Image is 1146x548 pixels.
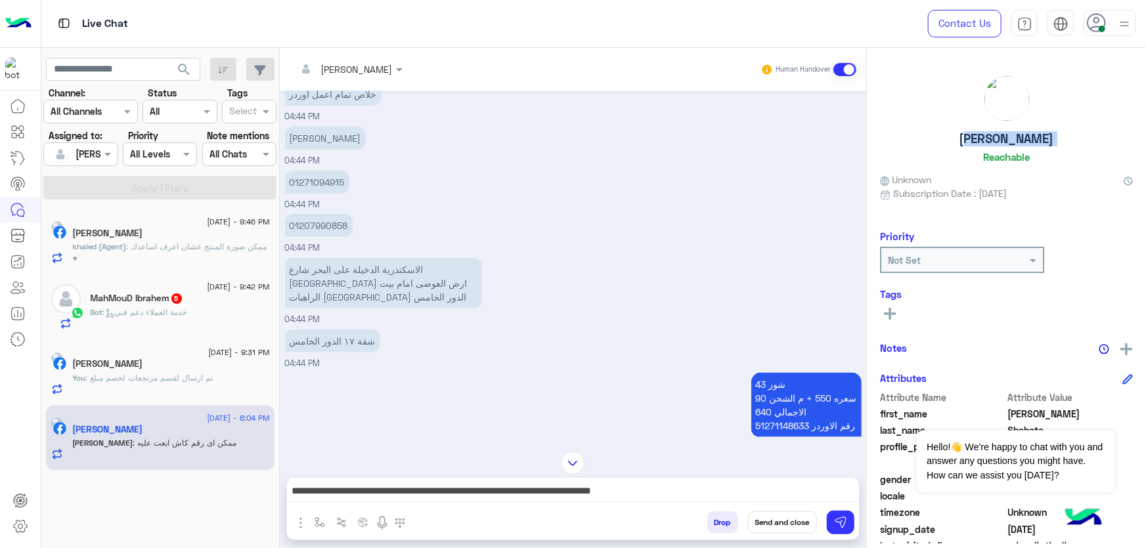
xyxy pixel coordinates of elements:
[53,226,66,239] img: Facebook
[285,358,320,368] span: 04:44 PM
[51,284,81,314] img: defaultAdmin.png
[983,151,1030,163] h6: Reachable
[336,517,347,528] img: Trigger scenario
[5,57,29,81] img: 713415422032625
[207,216,269,228] span: [DATE] - 9:46 PM
[984,76,1029,121] img: picture
[331,511,353,533] button: Trigger scenario
[82,15,128,33] p: Live Chat
[285,156,320,165] span: 04:44 PM
[374,515,390,531] img: send voice note
[880,372,927,384] h6: Attributes
[86,373,213,383] span: تم ارسال لقسم مرتجعات لخصم مبلغ
[353,511,374,533] button: create order
[707,511,738,534] button: Drop
[834,516,847,529] img: send message
[73,373,86,383] span: You
[49,86,85,100] label: Channel:
[1120,343,1132,355] img: add
[880,440,1005,470] span: profile_pic
[917,431,1114,492] span: Hello!👋 We're happy to chat with you and answer any questions you might have. How can we assist y...
[880,342,907,354] h6: Notes
[285,243,320,253] span: 04:44 PM
[1008,522,1134,536] span: 2025-08-10T04:29:40.475Z
[1008,505,1134,519] span: Unknown
[56,15,72,32] img: tab
[928,10,1002,37] a: Contact Us
[5,10,32,37] img: Logo
[395,518,405,528] img: make a call
[285,214,353,237] p: 10/8/2025, 4:44 PM
[1008,390,1134,404] span: Attribute Value
[285,258,482,308] p: 10/8/2025, 4:44 PM
[880,473,1005,486] span: gender
[1116,16,1133,32] img: profile
[776,64,831,75] small: Human Handover
[207,281,269,293] span: [DATE] - 9:42 PM
[880,423,1005,437] span: last_name
[207,412,269,424] span: [DATE] - 8:04 PM
[73,242,127,251] span: khaled (Agent)
[148,86,177,100] label: Status
[171,293,182,304] span: 5
[880,407,1005,421] span: first_name
[53,357,66,370] img: Facebook
[227,104,257,121] div: Select
[1011,10,1038,37] a: tab
[1017,16,1032,32] img: tab
[103,307,187,317] span: : خدمة العملاء دعم فني
[880,505,1005,519] span: timezone
[227,86,248,100] label: Tags
[71,306,84,320] img: WhatsApp
[51,221,63,233] img: picture
[51,417,63,429] img: picture
[133,438,237,448] span: ممكن اى رقم كاش ابعت عليه
[285,112,320,121] span: 04:44 PM
[893,186,1007,200] span: Subscription Date : [DATE]
[285,127,366,150] p: 10/8/2025, 4:44 PM
[562,452,584,474] img: scroll
[285,171,349,194] p: 10/8/2025, 4:44 PM
[751,373,862,437] p: 10/8/2025, 4:55 PM
[91,293,183,304] h5: MahMouD Ibrahem
[880,390,1005,404] span: Attribute Name
[1061,495,1107,541] img: hulul-logo.png
[43,176,276,200] button: Apply Filters
[73,358,143,369] h5: Mohammed Al Mesh
[748,511,817,534] button: Send and close
[1099,344,1109,354] img: notes
[880,522,1005,536] span: signup_date
[176,62,192,77] span: search
[1008,489,1134,503] span: null
[285,83,382,106] p: 10/8/2025, 4:44 PM
[285,329,380,352] p: 10/8/2025, 4:44 PM
[880,173,931,186] span: Unknown
[285,314,320,324] span: 04:44 PM
[73,424,143,435] h5: Ahmed Shehata
[51,145,70,163] img: defaultAdmin.png
[208,347,269,358] span: [DATE] - 9:31 PM
[73,438,133,448] span: [PERSON_NAME]
[128,129,158,142] label: Priority
[73,242,267,263] span: ممكن صورة المنتج عشان اعرف اساعدك ♥
[285,200,320,209] span: 04:44 PM
[358,517,368,528] img: create order
[168,58,200,86] button: search
[880,288,1133,300] h6: Tags
[73,228,143,239] h5: Omar Abdallah
[49,129,102,142] label: Assigned to:
[309,511,331,533] button: select flow
[1053,16,1069,32] img: tab
[51,352,63,364] img: picture
[53,422,66,435] img: Facebook
[207,129,269,142] label: Note mentions
[880,489,1005,503] span: locale
[959,131,1054,146] h5: [PERSON_NAME]
[91,307,103,317] span: Bot
[315,517,325,528] img: select flow
[880,230,914,242] h6: Priority
[293,515,309,531] img: send attachment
